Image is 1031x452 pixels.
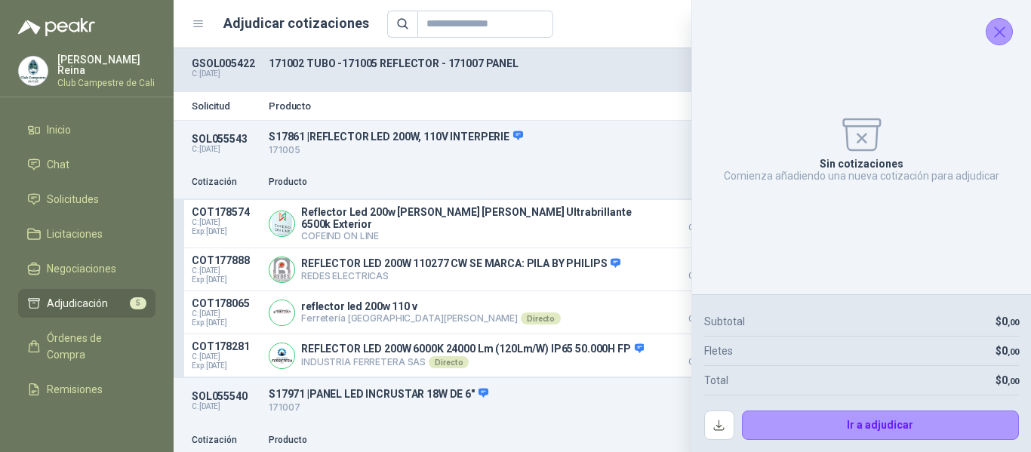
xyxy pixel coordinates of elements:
span: 0 [1002,345,1019,357]
p: C: [DATE] [192,69,260,78]
img: Company Logo [269,343,294,368]
p: Total [704,372,728,389]
span: Crédito 30 días [666,272,741,280]
span: ,00 [1008,377,1019,386]
div: Directo [521,312,561,324]
p: Comienza añadiendo una nueva cotización para adjudicar [724,170,999,182]
p: Producto [269,101,796,111]
span: Chat [47,156,69,173]
p: Producto [269,175,657,189]
span: Negociaciones [47,260,116,277]
p: REFLECTOR LED 200W 6000K 24000 Lm (120Lm/W) IP65 50.000H FP [301,343,644,356]
p: SOL055543 [192,133,260,145]
p: $ 1.014.594 [666,297,741,323]
span: Exp: [DATE] [192,318,260,327]
p: reflector led 200w 110 v [301,300,561,312]
p: Cotización [192,433,260,447]
p: COT178065 [192,297,260,309]
p: Producto [269,433,657,447]
a: Licitaciones [18,220,155,248]
span: Exp: [DATE] [192,361,260,371]
p: Cotización [192,175,260,189]
span: 0 [1002,315,1019,327]
p: COFEIND ON LINE [301,230,657,241]
h1: Adjudicar cotizaciones [223,13,369,34]
span: Inicio [47,121,71,138]
p: C: [DATE] [192,145,260,154]
p: 171005 [269,143,796,158]
p: Fletes [704,343,733,359]
span: Órdenes de Compra [47,330,141,363]
img: Company Logo [19,57,48,85]
span: C: [DATE] [192,309,260,318]
p: Solicitud [192,101,260,111]
p: 171002 TUBO -171005 REFLECTOR - 171007 PANEL [269,57,796,69]
p: [PERSON_NAME] Reina [57,54,155,75]
img: Company Logo [269,211,294,236]
span: Crédito 30 días [666,358,741,366]
p: INDUSTRIA FERRETERA SAS [301,356,644,368]
span: Exp: [DATE] [192,275,260,284]
p: $ 483.000 [666,206,741,232]
a: Adjudicación5 [18,289,155,318]
span: Exp: [DATE] [192,227,260,236]
span: C: [DATE] [192,218,260,227]
p: REFLECTOR LED 200W 110277 CW SE MARCA: PILA BY PHILIPS [301,257,620,271]
p: Sin cotizaciones [820,158,903,170]
p: $ [996,343,1019,359]
span: Crédito 30 días [666,224,741,232]
p: GSOL005422 [192,57,260,69]
img: Logo peakr [18,18,95,36]
p: Club Campestre de Cali [57,78,155,88]
span: Licitaciones [47,226,103,242]
span: 0 [1002,374,1019,386]
p: Subtotal [704,313,745,330]
button: Ir a adjudicar [742,410,1020,441]
a: Chat [18,150,155,179]
p: $ [996,313,1019,330]
p: SOL055540 [192,390,260,402]
p: COT178281 [192,340,260,352]
p: Reflector Led 200w [PERSON_NAME] [PERSON_NAME] Ultrabrillante 6500k Exterior [301,206,657,230]
p: REDES ELECTRICAS [301,270,620,281]
p: $ 1.477.395 [666,340,741,366]
span: ,00 [1008,318,1019,327]
span: ,00 [1008,347,1019,357]
a: Negociaciones [18,254,155,283]
a: Inicio [18,115,155,144]
p: S17861 | REFLECTOR LED 200W, 110V INTERPERIE [269,130,796,143]
a: Órdenes de Compra [18,324,155,369]
a: Remisiones [18,375,155,404]
p: Precio [666,433,741,447]
span: Solicitudes [47,191,99,208]
img: Company Logo [269,300,294,325]
a: Solicitudes [18,185,155,214]
span: Adjudicación [47,295,108,312]
p: $ [996,372,1019,389]
span: Remisiones [47,381,103,398]
p: COT178574 [192,206,260,218]
img: Company Logo [269,257,294,282]
p: 171007 [269,401,796,415]
span: C: [DATE] [192,352,260,361]
p: C: [DATE] [192,402,260,411]
p: $ 613.040 [666,254,741,280]
div: Directo [429,356,469,368]
span: Crédito 30 días [666,315,741,323]
span: C: [DATE] [192,266,260,275]
p: Precio [666,175,741,189]
a: Configuración [18,410,155,438]
p: S17971 | PANEL LED INCRUSTAR 18W DE 6" [269,387,796,401]
span: 5 [130,297,146,309]
p: COT177888 [192,254,260,266]
p: Ferretería [GEOGRAPHIC_DATA][PERSON_NAME] [301,312,561,324]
